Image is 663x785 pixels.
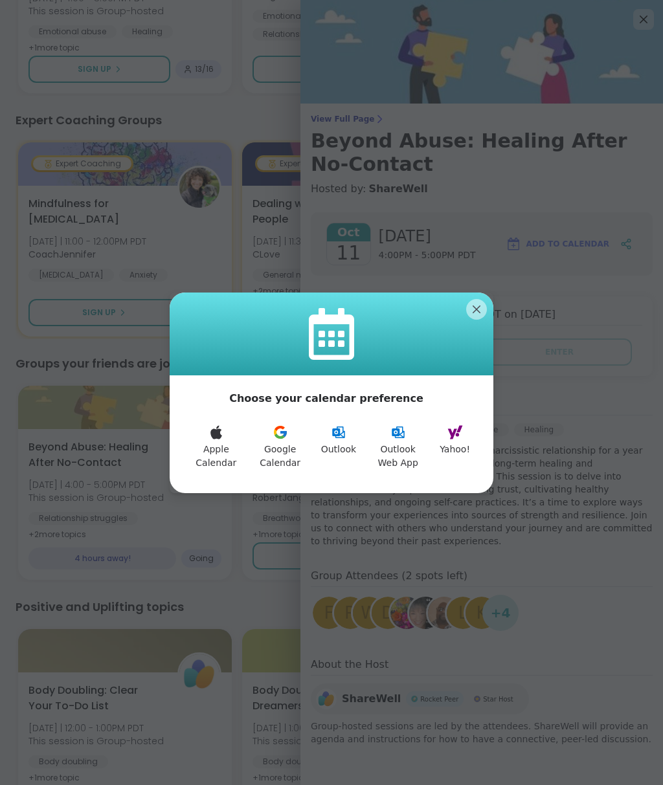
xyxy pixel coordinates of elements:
button: Apple Calendar [185,417,247,478]
button: Google Calendar [247,417,313,478]
button: Outlook [313,417,365,478]
p: Choose your calendar preference [229,391,423,406]
button: Outlook Web App [364,417,432,478]
button: Yahoo! [432,417,478,478]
